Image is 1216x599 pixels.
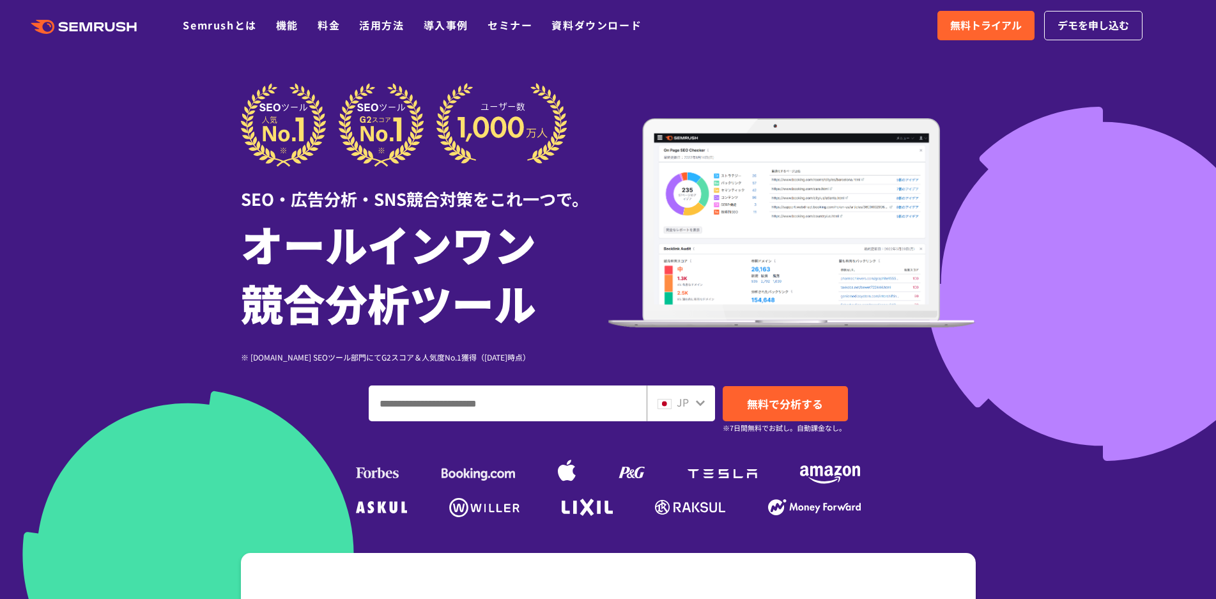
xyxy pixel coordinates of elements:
[369,386,646,421] input: ドメイン、キーワードまたはURLを入力してください
[1044,11,1143,40] a: デモを申し込む
[241,167,608,211] div: SEO・広告分析・SNS競合対策をこれ一つで。
[950,17,1022,34] span: 無料トライアル
[677,394,689,410] span: JP
[424,17,468,33] a: 導入事例
[359,17,404,33] a: 活用方法
[1058,17,1129,34] span: デモを申し込む
[488,17,532,33] a: セミナー
[723,422,846,434] small: ※7日間無料でお試し。自動課金なし。
[241,351,608,363] div: ※ [DOMAIN_NAME] SEOツール部門にてG2スコア＆人気度No.1獲得（[DATE]時点）
[276,17,298,33] a: 機能
[551,17,642,33] a: 資料ダウンロード
[937,11,1035,40] a: 無料トライアル
[747,396,823,412] span: 無料で分析する
[241,214,608,332] h1: オールインワン 競合分析ツール
[318,17,340,33] a: 料金
[723,386,848,421] a: 無料で分析する
[183,17,256,33] a: Semrushとは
